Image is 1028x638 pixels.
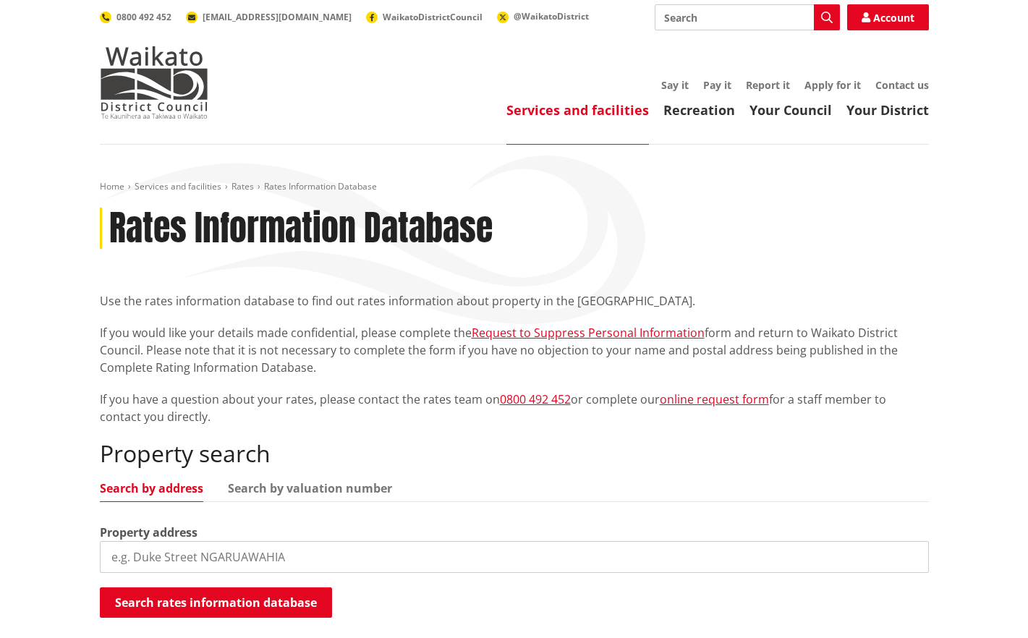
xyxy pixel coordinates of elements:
[100,541,929,573] input: e.g. Duke Street NGARUAWAHIA
[186,11,352,23] a: [EMAIL_ADDRESS][DOMAIN_NAME]
[472,325,705,341] a: Request to Suppress Personal Information
[100,180,124,192] a: Home
[109,208,493,250] h1: Rates Information Database
[660,391,769,407] a: online request form
[231,180,254,192] a: Rates
[746,78,790,92] a: Report it
[804,78,861,92] a: Apply for it
[366,11,483,23] a: WaikatoDistrictCouncil
[875,78,929,92] a: Contact us
[514,10,589,22] span: @WaikatoDistrict
[100,587,332,618] button: Search rates information database
[663,101,735,119] a: Recreation
[100,324,929,376] p: If you would like your details made confidential, please complete the form and return to Waikato ...
[100,524,197,541] label: Property address
[500,391,571,407] a: 0800 492 452
[203,11,352,23] span: [EMAIL_ADDRESS][DOMAIN_NAME]
[506,101,649,119] a: Services and facilities
[116,11,171,23] span: 0800 492 452
[655,4,840,30] input: Search input
[100,181,929,193] nav: breadcrumb
[100,440,929,467] h2: Property search
[100,292,929,310] p: Use the rates information database to find out rates information about property in the [GEOGRAPHI...
[100,391,929,425] p: If you have a question about your rates, please contact the rates team on or complete our for a s...
[135,180,221,192] a: Services and facilities
[847,4,929,30] a: Account
[497,10,589,22] a: @WaikatoDistrict
[100,46,208,119] img: Waikato District Council - Te Kaunihera aa Takiwaa o Waikato
[100,482,203,494] a: Search by address
[749,101,832,119] a: Your Council
[100,11,171,23] a: 0800 492 452
[703,78,731,92] a: Pay it
[846,101,929,119] a: Your District
[264,180,377,192] span: Rates Information Database
[383,11,483,23] span: WaikatoDistrictCouncil
[661,78,689,92] a: Say it
[228,482,392,494] a: Search by valuation number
